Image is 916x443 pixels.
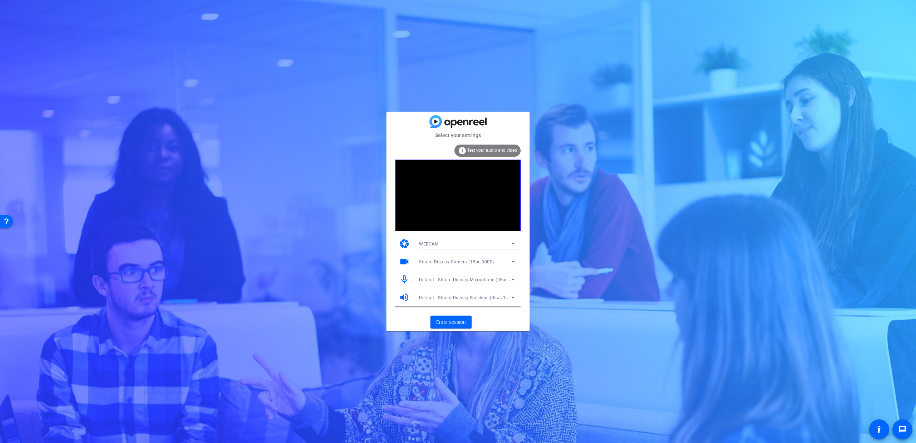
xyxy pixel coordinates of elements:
[467,148,517,153] span: Test your audio and video
[458,146,467,155] mat-icon: info
[898,425,907,434] mat-icon: message
[429,115,487,128] img: blue-gradient.svg
[419,242,438,247] span: WEBCAM
[419,294,516,300] span: Default - Studio Display Speakers (05ac:1114)
[875,425,883,434] mat-icon: accessibility
[399,256,410,267] mat-icon: videocam
[430,316,472,328] button: Enter session
[386,131,530,139] mat-card-subtitle: Select your settings
[436,318,466,326] span: Enter session
[399,274,410,285] mat-icon: mic_none
[419,277,521,282] span: Default - Studio Display Microphone (05ac:1114)
[419,259,494,264] span: Studio Display Camera (15bc:0000)
[399,292,410,303] mat-icon: volume_up
[399,238,410,249] mat-icon: camera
